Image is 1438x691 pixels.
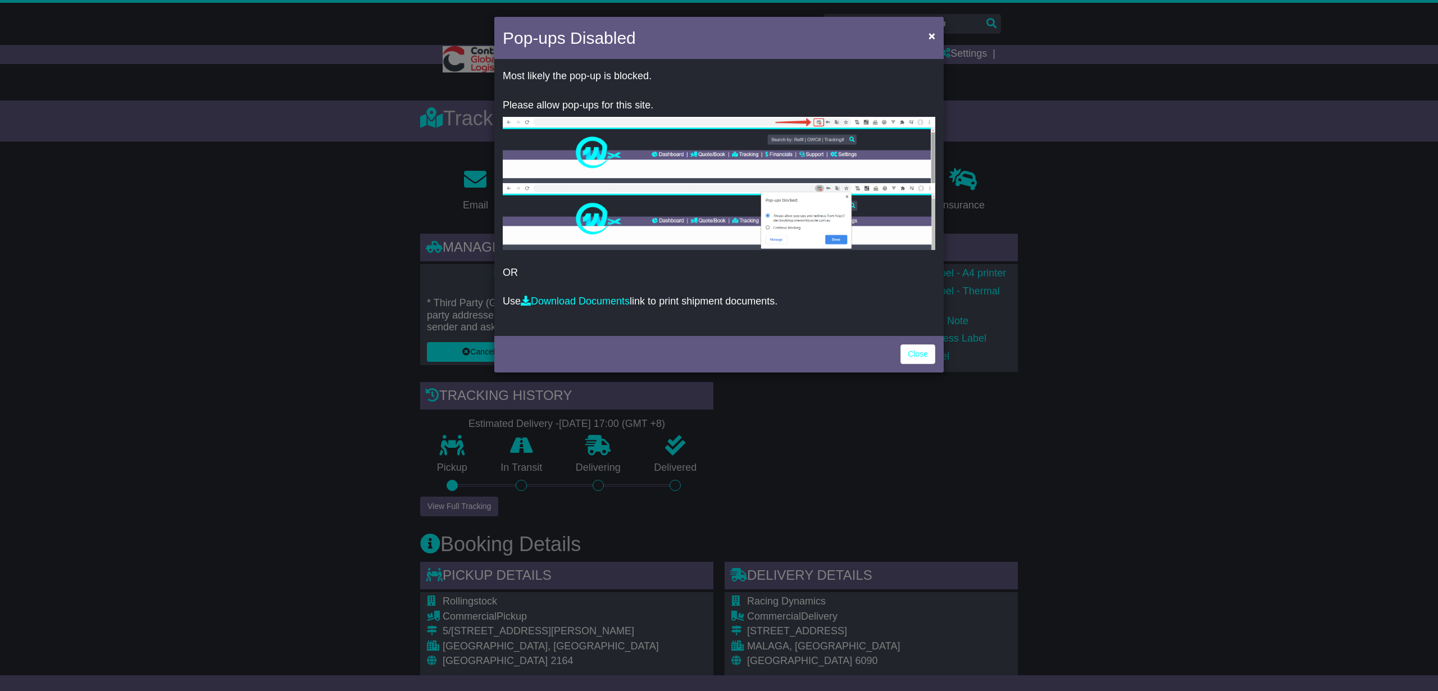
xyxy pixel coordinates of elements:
p: Please allow pop-ups for this site. [503,99,935,112]
p: Use link to print shipment documents. [503,296,935,308]
img: allow-popup-2.png [503,183,935,250]
p: Most likely the pop-up is blocked. [503,70,935,83]
a: Download Documents [521,296,630,307]
img: allow-popup-1.png [503,117,935,183]
div: OR [494,62,944,333]
h4: Pop-ups Disabled [503,25,636,51]
span: × [929,29,935,42]
button: Close [923,24,941,47]
a: Close [900,344,935,364]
